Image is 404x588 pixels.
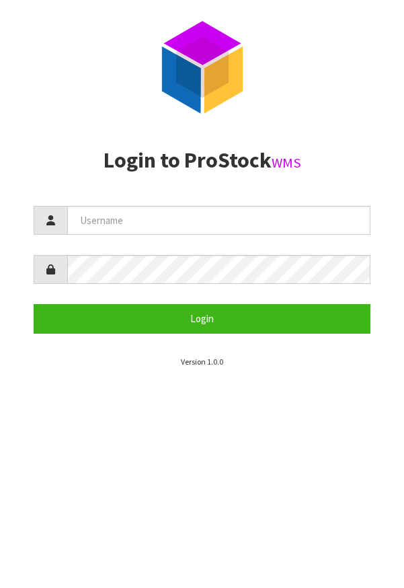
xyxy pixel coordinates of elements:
button: Login [34,304,370,333]
small: WMS [272,154,301,172]
img: ProStock Cube [152,17,253,118]
small: Version 1.0.0 [181,357,223,367]
input: Username [67,206,370,235]
h2: Login to ProStock [34,149,370,172]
